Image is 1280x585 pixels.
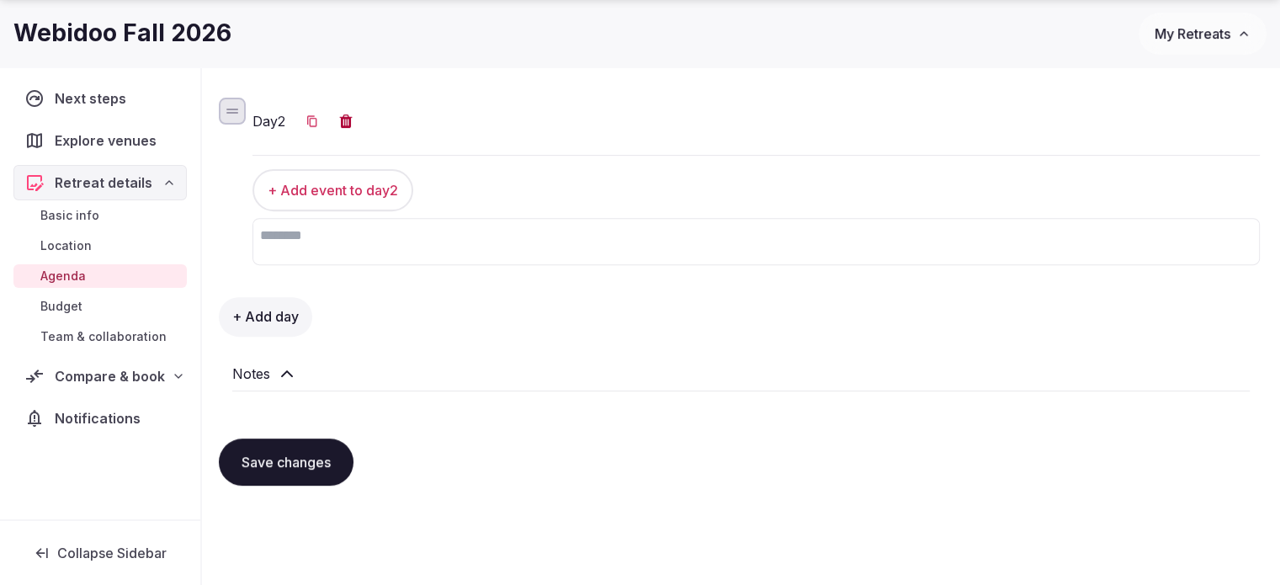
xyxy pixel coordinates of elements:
a: Budget [13,295,187,318]
span: Retreat details [55,173,152,193]
span: Next steps [55,88,133,109]
span: Budget [40,298,82,315]
button: + Add event to day2 [252,169,413,211]
span: Explore venues [55,130,163,151]
a: Basic info [13,204,187,227]
button: Collapse Sidebar [13,534,187,572]
h2: Notes [232,364,270,384]
h1: Webidoo Fall 2026 [13,17,231,50]
button: Save changes [219,439,353,486]
a: Explore venues [13,123,187,158]
span: Agenda [40,268,86,285]
span: Notifications [55,408,147,428]
a: Agenda [13,264,187,288]
button: My Retreats [1139,13,1267,55]
span: Basic info [40,207,99,224]
a: Next steps [13,81,187,116]
h3: Day 2 [252,111,285,131]
button: + Add day [219,297,312,336]
span: My Retreats [1155,25,1230,42]
span: Location [40,237,92,254]
span: Collapse Sidebar [57,545,167,561]
span: Compare & book [55,366,165,386]
span: Team & collaboration [40,328,167,345]
a: Notifications [13,401,187,436]
a: Team & collaboration [13,325,187,348]
a: Location [13,234,187,258]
